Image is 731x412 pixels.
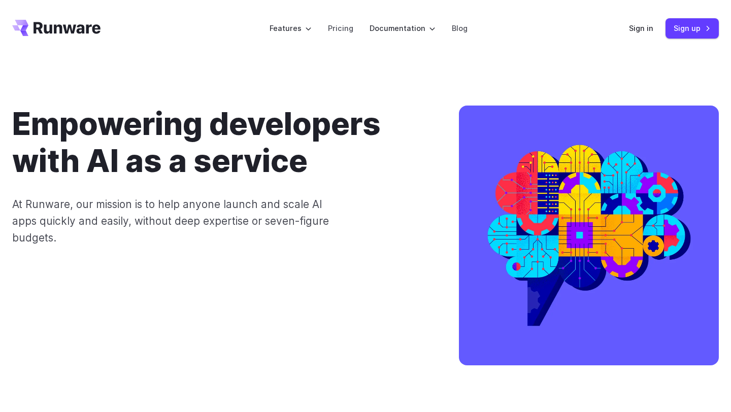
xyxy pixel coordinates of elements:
[12,106,426,180] h1: Empowering developers with AI as a service
[328,22,353,34] a: Pricing
[452,22,468,34] a: Blog
[12,20,101,36] a: Go to /
[270,22,312,34] label: Features
[370,22,436,34] label: Documentation
[666,18,719,38] a: Sign up
[629,22,653,34] a: Sign in
[459,106,719,365] img: A colorful illustration of a brain made up of circuit boards
[12,196,344,247] p: At Runware, our mission is to help anyone launch and scale AI apps quickly and easily, without de...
